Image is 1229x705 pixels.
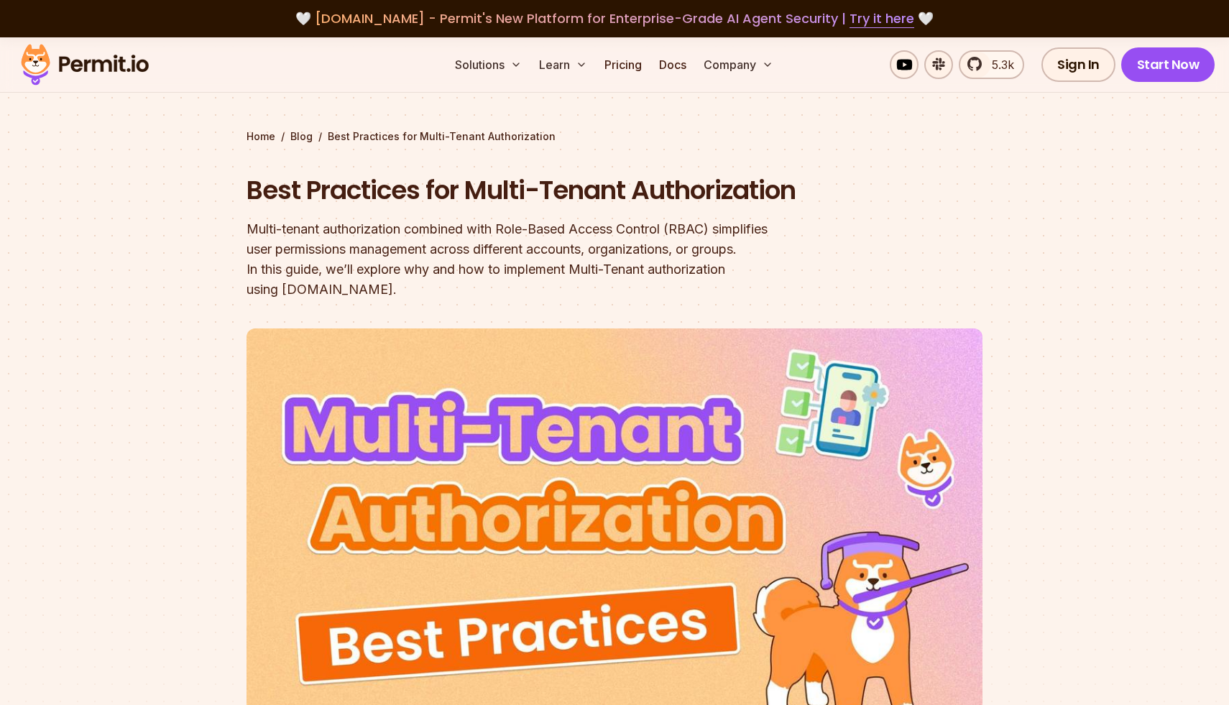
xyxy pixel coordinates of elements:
[653,50,692,79] a: Docs
[533,50,593,79] button: Learn
[449,50,528,79] button: Solutions
[14,40,155,89] img: Permit logo
[247,219,798,300] div: Multi-tenant authorization combined with Role-Based Access Control (RBAC) simplifies user permiss...
[290,129,313,144] a: Blog
[983,56,1014,73] span: 5.3k
[247,129,982,144] div: / /
[1041,47,1115,82] a: Sign In
[850,9,914,28] a: Try it here
[599,50,648,79] a: Pricing
[959,50,1024,79] a: 5.3k
[1121,47,1215,82] a: Start Now
[247,129,275,144] a: Home
[34,9,1195,29] div: 🤍 🤍
[315,9,914,27] span: [DOMAIN_NAME] - Permit's New Platform for Enterprise-Grade AI Agent Security |
[698,50,779,79] button: Company
[247,172,798,208] h1: Best Practices for Multi-Tenant Authorization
